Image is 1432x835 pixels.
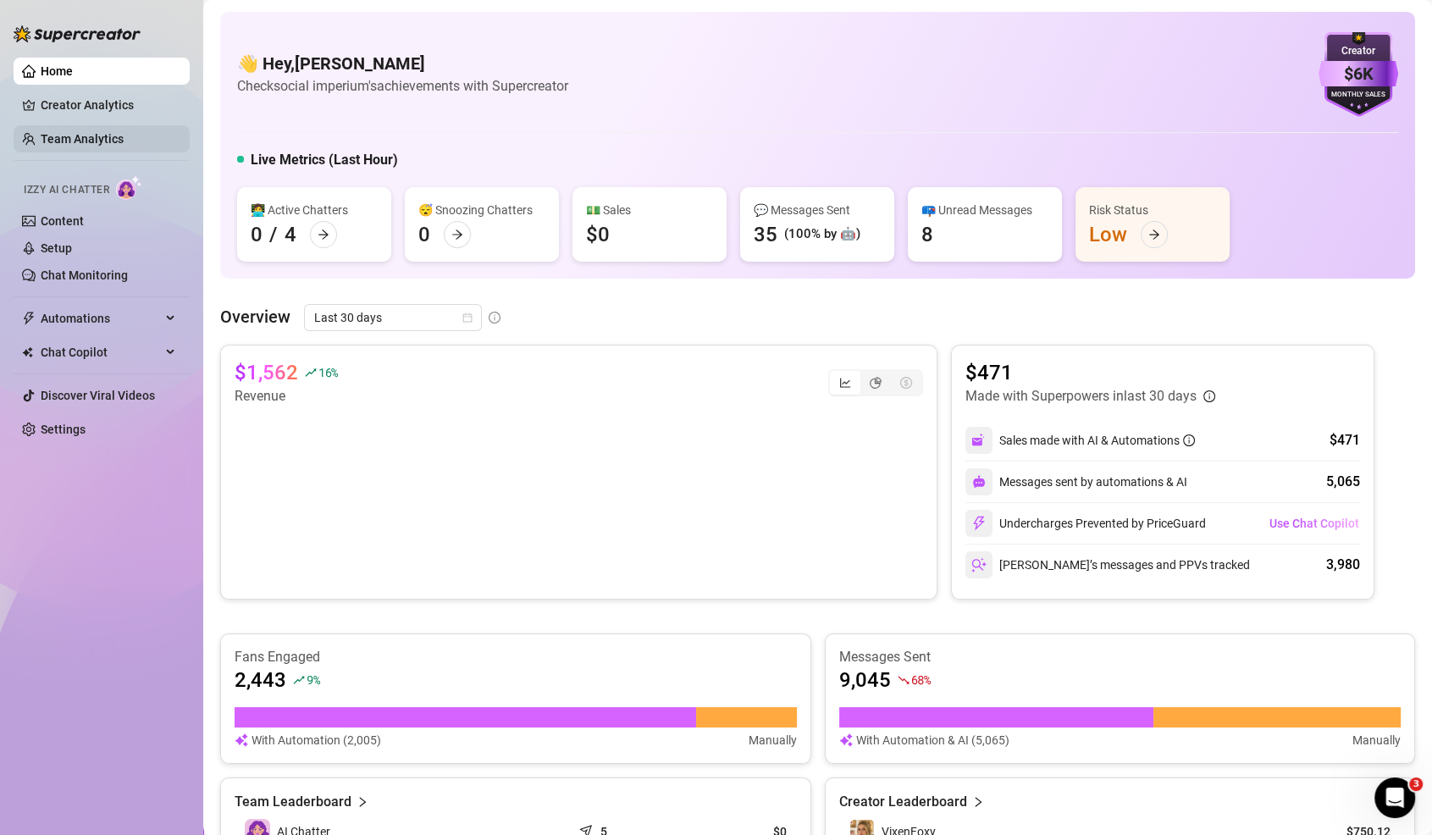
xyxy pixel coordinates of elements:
[285,221,296,248] div: 4
[307,672,319,688] span: 9 %
[252,731,381,749] article: With Automation (2,005)
[235,792,351,812] article: Team Leaderboard
[235,386,338,406] article: Revenue
[462,312,473,323] span: calendar
[235,666,286,694] article: 2,443
[235,648,797,666] article: Fans Engaged
[1326,472,1360,492] div: 5,065
[41,241,72,255] a: Setup
[251,221,263,248] div: 0
[999,431,1195,450] div: Sales made with AI & Automations
[41,268,128,282] a: Chat Monitoring
[965,359,1215,386] article: $471
[1148,229,1160,241] span: arrow-right
[22,312,36,325] span: thunderbolt
[1319,32,1398,117] img: purple-badge-B9DA21FR.svg
[749,731,797,749] article: Manually
[839,648,1402,666] article: Messages Sent
[898,674,910,686] span: fall
[451,229,463,241] span: arrow-right
[965,468,1187,495] div: Messages sent by automations & AI
[839,377,851,389] span: line-chart
[41,214,84,228] a: Content
[965,386,1197,406] article: Made with Superpowers in last 30 days
[971,433,987,448] img: svg%3e
[22,346,33,358] img: Chat Copilot
[965,551,1250,578] div: [PERSON_NAME]’s messages and PPVs tracked
[839,731,853,749] img: svg%3e
[586,201,713,219] div: 💵 Sales
[235,731,248,749] img: svg%3e
[116,175,142,200] img: AI Chatter
[856,731,1009,749] article: With Automation & AI (5,065)
[1203,390,1215,402] span: info-circle
[305,367,317,379] span: rise
[900,377,912,389] span: dollar-circle
[318,364,338,380] span: 16 %
[41,64,73,78] a: Home
[251,201,378,219] div: 👩‍💻 Active Chatters
[911,672,931,688] span: 68 %
[971,516,987,531] img: svg%3e
[1326,555,1360,575] div: 3,980
[1269,517,1359,530] span: Use Chat Copilot
[251,150,398,170] h5: Live Metrics (Last Hour)
[41,91,176,119] a: Creator Analytics
[418,201,545,219] div: 😴 Snoozing Chatters
[1089,201,1216,219] div: Risk Status
[784,224,860,245] div: (100% by 🤖)
[41,132,124,146] a: Team Analytics
[41,389,155,402] a: Discover Viral Videos
[1352,731,1401,749] article: Manually
[839,666,891,694] article: 9,045
[754,221,777,248] div: 35
[41,423,86,436] a: Settings
[1330,430,1360,451] div: $471
[293,674,305,686] span: rise
[1183,434,1195,446] span: info-circle
[237,52,568,75] h4: 👋 Hey, [PERSON_NAME]
[870,377,882,389] span: pie-chart
[237,75,568,97] article: Check social imperium's achievements with Supercreator
[1409,777,1423,791] span: 3
[972,475,986,489] img: svg%3e
[357,792,368,812] span: right
[14,25,141,42] img: logo-BBDzfeDw.svg
[586,221,610,248] div: $0
[1319,61,1398,87] div: $6K
[921,201,1048,219] div: 📪 Unread Messages
[318,229,329,241] span: arrow-right
[41,339,161,366] span: Chat Copilot
[971,557,987,572] img: svg%3e
[1319,90,1398,101] div: Monthly Sales
[220,304,290,329] article: Overview
[1269,510,1360,537] button: Use Chat Copilot
[828,369,923,396] div: segmented control
[921,221,933,248] div: 8
[1374,777,1415,818] iframe: Intercom live chat
[972,792,984,812] span: right
[41,305,161,332] span: Automations
[418,221,430,248] div: 0
[314,305,472,330] span: Last 30 days
[489,312,500,323] span: info-circle
[1319,43,1398,59] div: Creator
[754,201,881,219] div: 💬 Messages Sent
[235,359,298,386] article: $1,562
[839,792,967,812] article: Creator Leaderboard
[965,510,1206,537] div: Undercharges Prevented by PriceGuard
[24,182,109,198] span: Izzy AI Chatter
